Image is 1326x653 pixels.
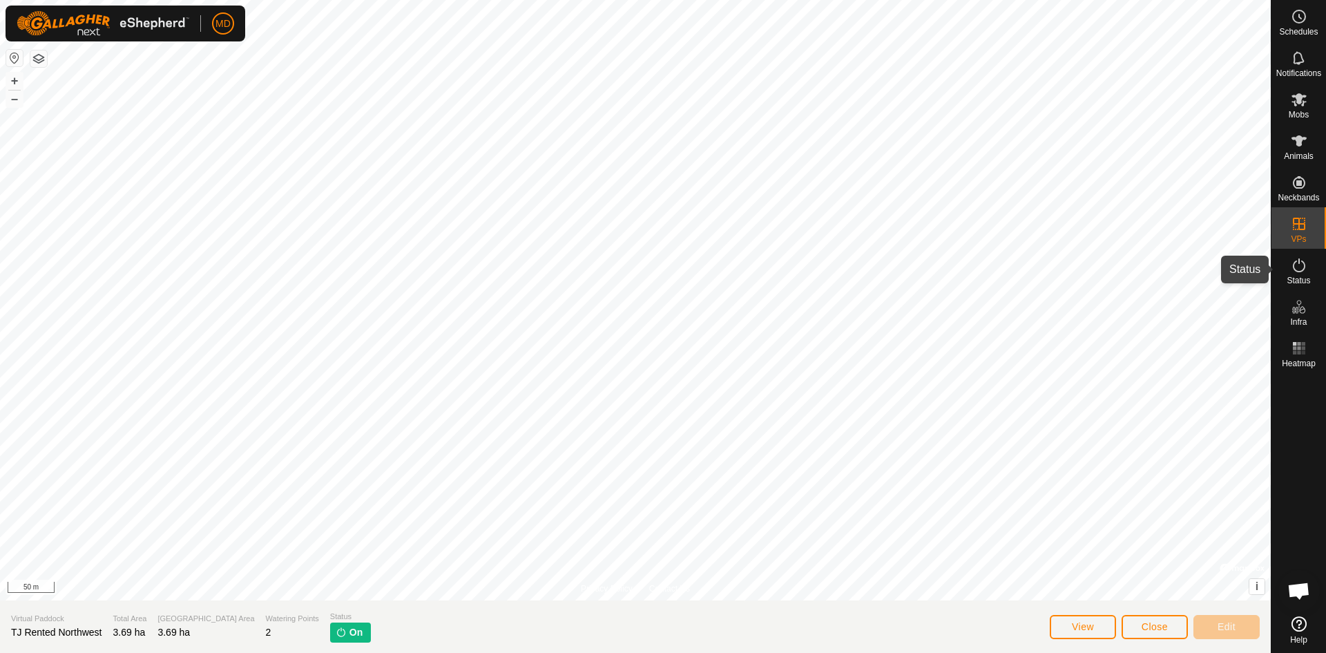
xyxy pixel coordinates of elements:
[157,613,254,625] span: [GEOGRAPHIC_DATA] Area
[1279,28,1318,36] span: Schedules
[581,583,633,595] a: Privacy Policy
[1282,359,1316,368] span: Heatmap
[11,613,102,625] span: Virtual Paddock
[30,50,47,67] button: Map Layers
[349,625,363,640] span: On
[11,627,102,638] span: TJ Rented Northwest
[1278,193,1319,202] span: Neckbands
[266,613,319,625] span: Watering Points
[1284,152,1314,160] span: Animals
[113,627,146,638] span: 3.69 ha
[157,627,190,638] span: 3.69 ha
[1249,579,1265,594] button: i
[1256,580,1258,592] span: i
[17,11,189,36] img: Gallagher Logo
[336,627,347,638] img: turn-on
[1050,615,1116,639] button: View
[1142,621,1168,632] span: Close
[1290,318,1307,326] span: Infra
[1072,621,1094,632] span: View
[1291,235,1306,243] span: VPs
[215,17,231,31] span: MD
[1287,276,1310,285] span: Status
[266,627,271,638] span: 2
[6,50,23,66] button: Reset Map
[1193,615,1260,639] button: Edit
[1278,570,1320,612] a: Open chat
[649,583,690,595] a: Contact Us
[1289,111,1309,119] span: Mobs
[1271,611,1326,650] a: Help
[330,611,371,623] span: Status
[1290,636,1307,644] span: Help
[6,91,23,107] button: –
[1122,615,1188,639] button: Close
[1276,69,1321,77] span: Notifications
[1218,621,1236,632] span: Edit
[6,73,23,89] button: +
[113,613,147,625] span: Total Area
